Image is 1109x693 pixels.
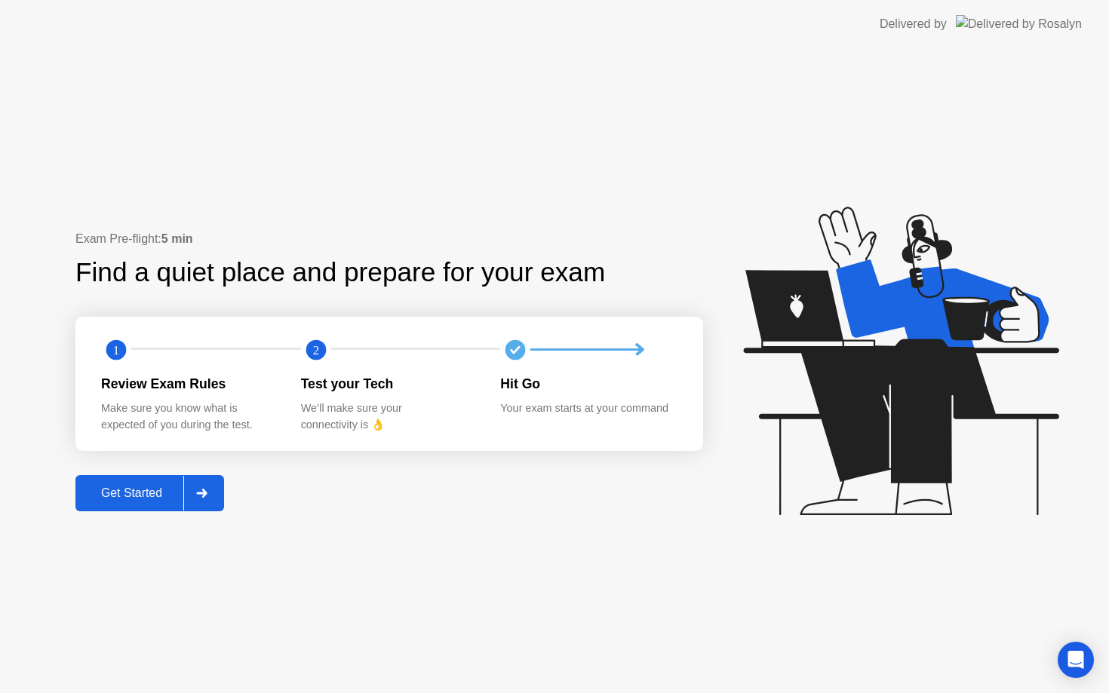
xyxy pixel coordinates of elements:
[956,15,1082,32] img: Delivered by Rosalyn
[880,15,947,33] div: Delivered by
[101,374,277,394] div: Review Exam Rules
[75,475,224,511] button: Get Started
[75,230,703,248] div: Exam Pre-flight:
[313,342,319,357] text: 2
[75,253,607,293] div: Find a quiet place and prepare for your exam
[1058,642,1094,678] div: Open Intercom Messenger
[500,400,676,417] div: Your exam starts at your command
[301,374,477,394] div: Test your Tech
[101,400,277,433] div: Make sure you know what is expected of you during the test.
[80,486,183,500] div: Get Started
[500,374,676,394] div: Hit Go
[113,342,119,357] text: 1
[161,232,193,245] b: 5 min
[301,400,477,433] div: We’ll make sure your connectivity is 👌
